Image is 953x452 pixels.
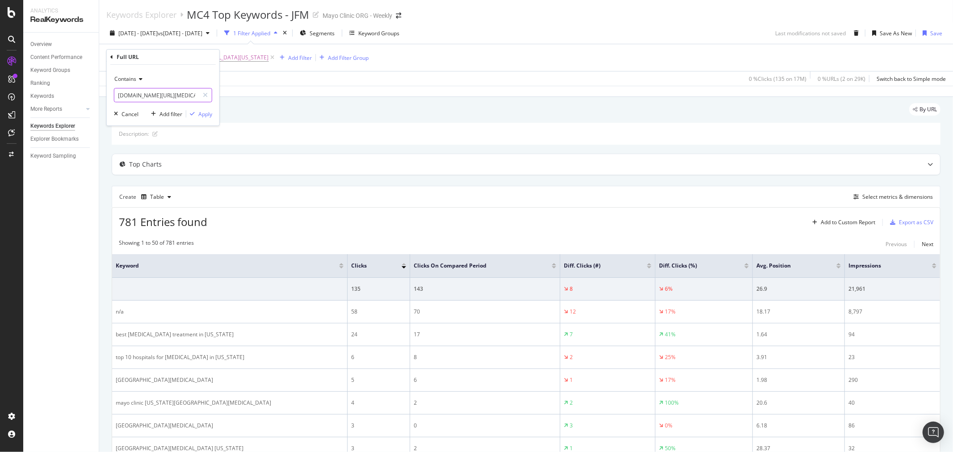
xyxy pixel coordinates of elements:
[756,262,823,270] span: Avg. Position
[570,353,573,361] div: 2
[919,107,937,112] span: By URL
[30,92,92,101] a: Keywords
[351,376,406,384] div: 5
[30,151,92,161] a: Keyword Sampling
[848,353,936,361] div: 23
[351,262,388,270] span: Clicks
[116,353,344,361] div: top 10 hospitals for [MEDICAL_DATA] in [US_STATE]
[414,285,556,293] div: 143
[923,422,944,443] div: Open Intercom Messenger
[117,53,139,61] div: Full URL
[116,308,344,316] div: n/a
[116,262,326,270] span: Keyword
[30,15,92,25] div: RealKeywords
[414,353,556,361] div: 8
[848,376,936,384] div: 290
[30,134,79,144] div: Explorer Bookmarks
[328,54,369,62] div: Add Filter Group
[138,190,175,204] button: Table
[665,399,679,407] div: 100%
[119,190,175,204] div: Create
[880,29,912,37] div: Save As New
[30,92,54,101] div: Keywords
[351,353,406,361] div: 6
[30,7,92,15] div: Analytics
[848,285,936,293] div: 21,961
[351,285,406,293] div: 135
[346,26,403,40] button: Keyword Groups
[756,399,841,407] div: 20.6
[899,218,933,226] div: Export as CSV
[756,308,841,316] div: 18.17
[116,331,344,339] div: best [MEDICAL_DATA] treatment in [US_STATE]
[110,109,139,118] button: Cancel
[756,422,841,430] div: 6.18
[909,103,940,116] div: legacy label
[659,262,731,270] span: Diff. Clicks (%)
[821,220,875,225] div: Add to Custom Report
[122,110,139,118] div: Cancel
[414,376,556,384] div: 6
[862,193,933,201] div: Select metrics & dimensions
[119,214,207,229] span: 781 Entries found
[116,376,344,384] div: [GEOGRAPHIC_DATA][MEDICAL_DATA]
[414,422,556,430] div: 0
[30,40,92,49] a: Overview
[414,331,556,339] div: 17
[414,262,538,270] span: Clicks On Compared Period
[30,53,92,62] a: Content Performance
[30,66,70,75] div: Keyword Groups
[316,52,369,63] button: Add Filter Group
[756,353,841,361] div: 3.91
[198,110,212,118] div: Apply
[848,399,936,407] div: 40
[30,134,92,144] a: Explorer Bookmarks
[775,29,846,37] div: Last modifications not saved
[351,399,406,407] div: 4
[665,308,676,316] div: 17%
[116,422,344,430] div: [GEOGRAPHIC_DATA][MEDICAL_DATA]
[869,26,912,40] button: Save As New
[873,71,946,86] button: Switch back to Simple mode
[296,26,338,40] button: Segments
[158,29,202,37] span: vs [DATE] - [DATE]
[665,353,676,361] div: 25%
[564,262,634,270] span: Diff. Clicks (#)
[351,308,406,316] div: 58
[749,75,806,83] div: 0 % Clicks ( 135 on 17M )
[276,52,312,63] button: Add Filter
[756,331,841,339] div: 1.64
[818,75,865,83] div: 0 % URLs ( 2 on 29K )
[848,308,936,316] div: 8,797
[30,121,92,131] a: Keywords Explorer
[414,399,556,407] div: 2
[129,160,162,169] div: Top Charts
[396,13,401,19] div: arrow-right-arrow-left
[756,285,841,293] div: 26.9
[116,399,344,407] div: mayo clinic [US_STATE][GEOGRAPHIC_DATA][MEDICAL_DATA]
[848,422,936,430] div: 86
[30,40,52,49] div: Overview
[221,26,281,40] button: 1 Filter Applied
[922,240,933,248] div: Next
[323,11,392,20] div: Mayo Clinic ORG - Weekly
[30,79,50,88] div: Ranking
[30,53,82,62] div: Content Performance
[570,285,573,293] div: 8
[809,215,875,230] button: Add to Custom Report
[106,10,176,20] a: Keywords Explorer
[930,29,942,37] div: Save
[850,192,933,202] button: Select metrics & dimensions
[922,239,933,250] button: Next
[358,29,399,37] div: Keyword Groups
[30,105,84,114] a: More Reports
[570,376,573,384] div: 1
[186,109,212,118] button: Apply
[570,399,573,407] div: 2
[30,151,76,161] div: Keyword Sampling
[30,66,92,75] a: Keyword Groups
[187,7,309,22] div: MC4 Top Keywords - JFM
[886,239,907,250] button: Previous
[570,422,573,430] div: 3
